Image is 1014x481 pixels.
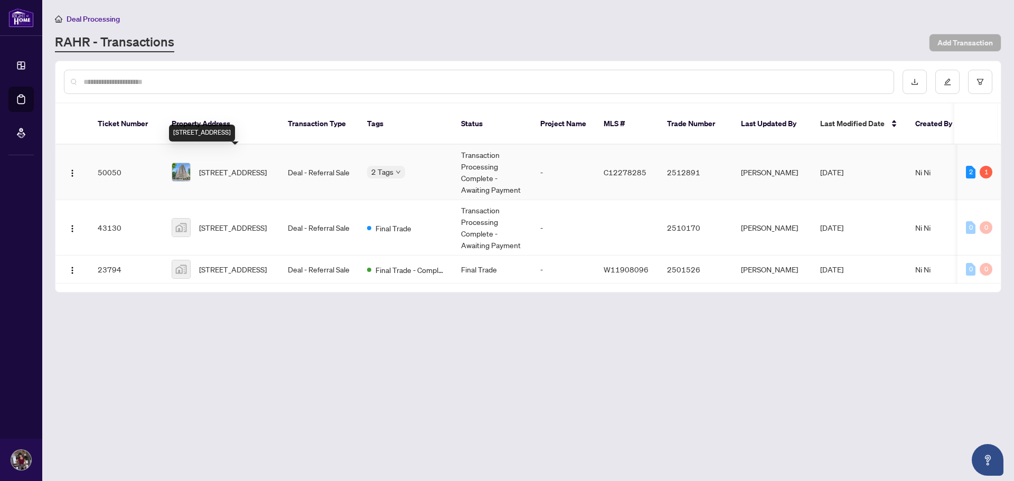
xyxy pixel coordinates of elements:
span: filter [977,78,984,86]
img: thumbnail-img [172,219,190,237]
button: edit [935,70,960,94]
td: Deal - Referral Sale [279,256,359,284]
button: download [903,70,927,94]
th: Status [453,103,532,145]
th: Trade Number [659,103,733,145]
img: thumbnail-img [172,260,190,278]
td: [PERSON_NAME] [733,145,812,200]
div: [STREET_ADDRESS] [169,125,235,142]
td: - [532,256,595,284]
button: Logo [64,164,81,181]
td: Deal - Referral Sale [279,200,359,256]
td: 2512891 [659,145,733,200]
img: Logo [68,224,77,233]
div: 2 [966,166,975,178]
span: Deal Processing [67,14,120,24]
th: Last Updated By [733,103,812,145]
span: edit [944,78,951,86]
th: Tags [359,103,453,145]
td: Transaction Processing Complete - Awaiting Payment [453,200,532,256]
th: Created By [907,103,970,145]
td: [PERSON_NAME] [733,256,812,284]
th: Property Address [163,103,279,145]
span: [STREET_ADDRESS] [199,222,267,233]
span: C12278285 [604,167,646,177]
span: Ni Ni [915,167,931,177]
button: Add Transaction [929,34,1001,52]
span: [DATE] [820,265,843,274]
td: [PERSON_NAME] [733,200,812,256]
div: 0 [980,263,992,276]
span: [STREET_ADDRESS] [199,263,267,275]
img: Logo [68,169,77,177]
img: Logo [68,266,77,275]
div: 0 [966,263,975,276]
button: Open asap [972,444,1003,476]
td: Deal - Referral Sale [279,145,359,200]
span: Final Trade - Completed [375,264,444,276]
span: home [55,15,62,23]
button: Logo [64,219,81,236]
th: Transaction Type [279,103,359,145]
img: logo [8,8,34,27]
a: RAHR - Transactions [55,33,174,52]
span: download [911,78,918,86]
td: 2510170 [659,200,733,256]
td: 2501526 [659,256,733,284]
span: down [396,169,401,175]
td: 23794 [89,256,163,284]
div: 0 [980,221,992,234]
td: Final Trade [453,256,532,284]
td: - [532,145,595,200]
span: [STREET_ADDRESS] [199,166,267,178]
span: 2 Tags [371,166,393,178]
th: Last Modified Date [812,103,907,145]
div: 0 [966,221,975,234]
div: 1 [980,166,992,178]
button: filter [968,70,992,94]
td: Transaction Processing Complete - Awaiting Payment [453,145,532,200]
button: Logo [64,261,81,278]
span: Final Trade [375,222,411,234]
th: Ticket Number [89,103,163,145]
td: 50050 [89,145,163,200]
span: Ni Ni [915,265,931,274]
span: [DATE] [820,223,843,232]
th: MLS # [595,103,659,145]
img: thumbnail-img [172,163,190,181]
span: Ni Ni [915,223,931,232]
span: Last Modified Date [820,118,885,129]
td: 43130 [89,200,163,256]
img: Profile Icon [11,450,31,470]
th: Project Name [532,103,595,145]
td: - [532,200,595,256]
span: W11908096 [604,265,649,274]
span: [DATE] [820,167,843,177]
